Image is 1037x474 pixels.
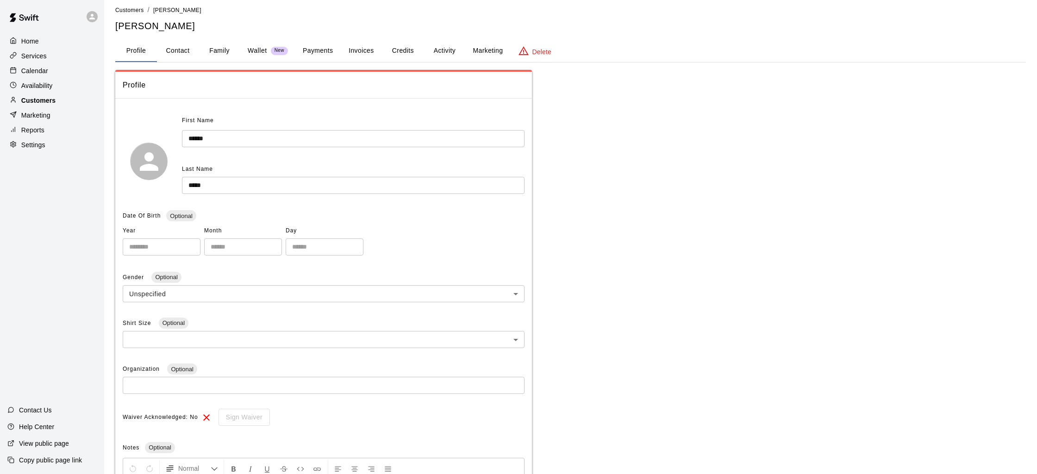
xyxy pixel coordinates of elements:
div: Unspecified [123,285,525,302]
a: Reports [7,123,97,137]
span: Optional [159,319,188,326]
button: Payments [295,40,340,62]
button: Activity [424,40,465,62]
p: Settings [21,140,45,150]
button: Contact [157,40,199,62]
h5: [PERSON_NAME] [115,20,1026,32]
p: Marketing [21,111,50,120]
button: Profile [115,40,157,62]
span: Shirt Size [123,320,153,326]
span: [PERSON_NAME] [153,7,201,13]
span: First Name [182,113,214,128]
span: Optional [145,444,175,451]
div: To sign waivers in admin, this feature must be enabled in general settings [212,409,270,426]
a: Calendar [7,64,97,78]
span: Day [286,224,363,238]
span: Year [123,224,200,238]
li: / [148,5,150,15]
a: Customers [115,6,144,13]
p: Customers [21,96,56,105]
div: basic tabs example [115,40,1026,62]
span: Optional [166,212,196,219]
p: Calendar [21,66,48,75]
span: New [271,48,288,54]
span: Customers [115,7,144,13]
p: Reports [21,125,44,135]
button: Marketing [465,40,510,62]
span: Waiver Acknowledged: No [123,410,198,425]
span: Profile [123,79,525,91]
span: Last Name [182,166,213,172]
p: Copy public page link [19,455,82,465]
p: Availability [21,81,53,90]
span: Organization [123,366,162,372]
a: Home [7,34,97,48]
span: Normal [178,464,211,473]
p: Contact Us [19,405,52,415]
p: Home [21,37,39,46]
p: Help Center [19,422,54,431]
a: Customers [7,94,97,107]
p: Delete [532,47,551,56]
a: Services [7,49,97,63]
span: Date Of Birth [123,212,161,219]
span: Notes [123,444,139,451]
a: Settings [7,138,97,152]
button: Credits [382,40,424,62]
span: Gender [123,274,146,281]
span: Optional [167,366,197,373]
a: Marketing [7,108,97,122]
span: Optional [151,274,181,281]
button: Invoices [340,40,382,62]
span: Month [204,224,282,238]
button: Family [199,40,240,62]
p: Wallet [248,46,267,56]
p: View public page [19,439,69,448]
p: Services [21,51,47,61]
nav: breadcrumb [115,5,1026,15]
a: Availability [7,79,97,93]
